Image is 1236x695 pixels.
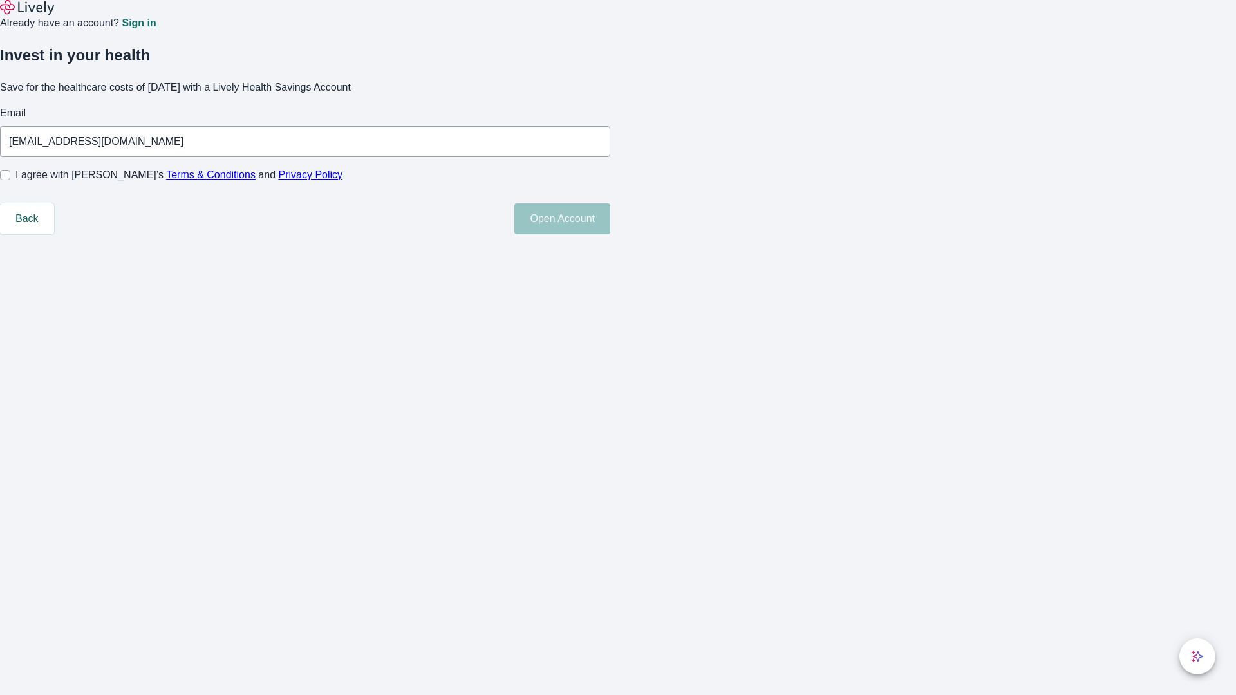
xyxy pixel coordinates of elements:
svg: Lively AI Assistant [1191,650,1204,663]
a: Terms & Conditions [166,169,256,180]
span: I agree with [PERSON_NAME]’s and [15,167,342,183]
a: Sign in [122,18,156,28]
button: chat [1179,638,1215,674]
a: Privacy Policy [279,169,343,180]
